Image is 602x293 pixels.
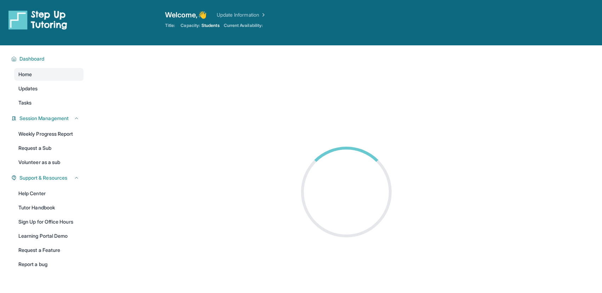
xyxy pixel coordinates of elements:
[14,128,84,140] a: Weekly Progress Report
[14,244,84,257] a: Request a Feature
[14,187,84,200] a: Help Center
[165,10,207,20] span: Welcome, 👋
[217,11,266,18] a: Update Information
[14,258,84,271] a: Report a bug
[17,174,79,181] button: Support & Resources
[19,55,45,62] span: Dashboard
[259,11,266,18] img: Chevron Right
[165,23,175,28] span: Title:
[14,96,84,109] a: Tasks
[14,68,84,81] a: Home
[18,71,32,78] span: Home
[17,55,79,62] button: Dashboard
[201,23,220,28] span: Students
[19,174,67,181] span: Support & Resources
[18,85,38,92] span: Updates
[14,82,84,95] a: Updates
[17,115,79,122] button: Session Management
[181,23,200,28] span: Capacity:
[14,230,84,242] a: Learning Portal Demo
[14,215,84,228] a: Sign Up for Office Hours
[18,99,32,106] span: Tasks
[14,156,84,169] a: Volunteer as a sub
[14,201,84,214] a: Tutor Handbook
[224,23,263,28] span: Current Availability:
[19,115,69,122] span: Session Management
[8,10,67,30] img: logo
[14,142,84,154] a: Request a Sub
